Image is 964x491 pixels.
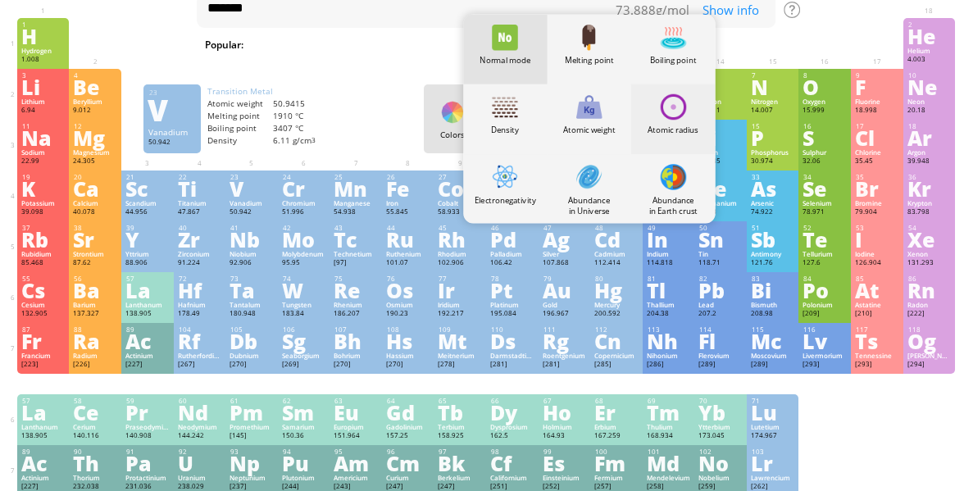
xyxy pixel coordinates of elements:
[803,309,847,319] div: [209]
[438,180,482,198] div: Co
[647,250,691,258] div: Indium
[490,281,534,299] div: Pt
[855,207,899,217] div: 79.904
[230,301,274,309] div: Tantalum
[855,98,899,106] div: Fluorine
[698,230,743,248] div: Sn
[491,224,534,232] div: 46
[334,250,378,258] div: Technetium
[230,224,274,232] div: 41
[207,123,273,134] div: Boiling point
[125,180,170,198] div: Sc
[22,173,66,181] div: 19
[387,224,430,232] div: 44
[74,71,117,80] div: 4
[73,250,117,258] div: Strontium
[74,224,117,232] div: 38
[751,258,795,268] div: 121.76
[698,207,743,217] div: 72.63
[907,106,952,116] div: 20.18
[907,78,952,96] div: Ne
[647,301,691,309] div: Thallium
[178,309,222,319] div: 178.49
[907,157,952,166] div: 39.948
[647,281,691,299] div: Tl
[490,258,534,268] div: 106.42
[752,71,795,80] div: 7
[594,281,639,299] div: Hg
[907,258,952,268] div: 131.293
[855,129,899,147] div: Cl
[907,27,952,45] div: He
[386,207,430,217] div: 55.845
[334,207,378,217] div: 54.938
[751,230,795,248] div: Sb
[438,199,482,207] div: Cobalt
[283,224,326,232] div: 42
[648,275,691,283] div: 81
[543,250,587,258] div: Silver
[22,71,66,80] div: 3
[464,124,548,135] div: Density
[282,281,326,299] div: W
[647,258,691,268] div: 114.818
[490,230,534,248] div: Pd
[594,301,639,309] div: Mercury
[632,54,716,66] div: Boiling point
[751,106,795,116] div: 14.007
[698,106,743,116] div: 12.011
[73,199,117,207] div: Calcium
[438,258,482,268] div: 102.906
[698,199,743,207] div: Germanium
[699,122,743,130] div: 14
[21,309,66,319] div: 132.905
[126,173,170,181] div: 21
[334,258,378,268] div: [97]
[698,281,743,299] div: Pb
[125,301,170,309] div: Lanthanum
[230,173,274,181] div: 23
[21,157,66,166] div: 22.99
[22,20,66,29] div: 1
[178,301,222,309] div: Hafnium
[751,250,795,258] div: Antimony
[792,99,857,111] div: Oxygen
[803,157,847,166] div: 32.06
[73,281,117,299] div: Ba
[792,111,857,126] div: 15.999
[21,98,66,106] div: Lithium
[334,230,378,248] div: Tc
[73,309,117,319] div: 137.327
[907,55,952,65] div: 4.003
[855,78,899,96] div: F
[22,275,66,283] div: 55
[74,173,117,181] div: 20
[699,173,743,181] div: 32
[386,301,430,309] div: Osmium
[490,309,534,319] div: 195.084
[21,207,66,217] div: 39.098
[543,301,587,309] div: Gold
[699,275,743,283] div: 82
[856,224,899,232] div: 53
[273,98,339,109] div: 50.9415
[803,180,847,198] div: Se
[803,301,847,309] div: Polonium
[751,281,795,299] div: Bi
[282,230,326,248] div: Mo
[334,180,378,198] div: Mn
[230,180,274,198] div: V
[73,230,117,248] div: Sr
[793,60,858,72] div: 8
[148,127,196,138] div: Vanadium
[439,173,482,181] div: 27
[125,199,170,207] div: Scandium
[125,281,170,299] div: La
[632,124,716,135] div: Atomic radius
[125,230,170,248] div: Y
[856,122,899,130] div: 17
[282,180,326,198] div: Cr
[230,250,274,258] div: Niobium
[21,148,66,157] div: Sodium
[21,230,66,248] div: Rb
